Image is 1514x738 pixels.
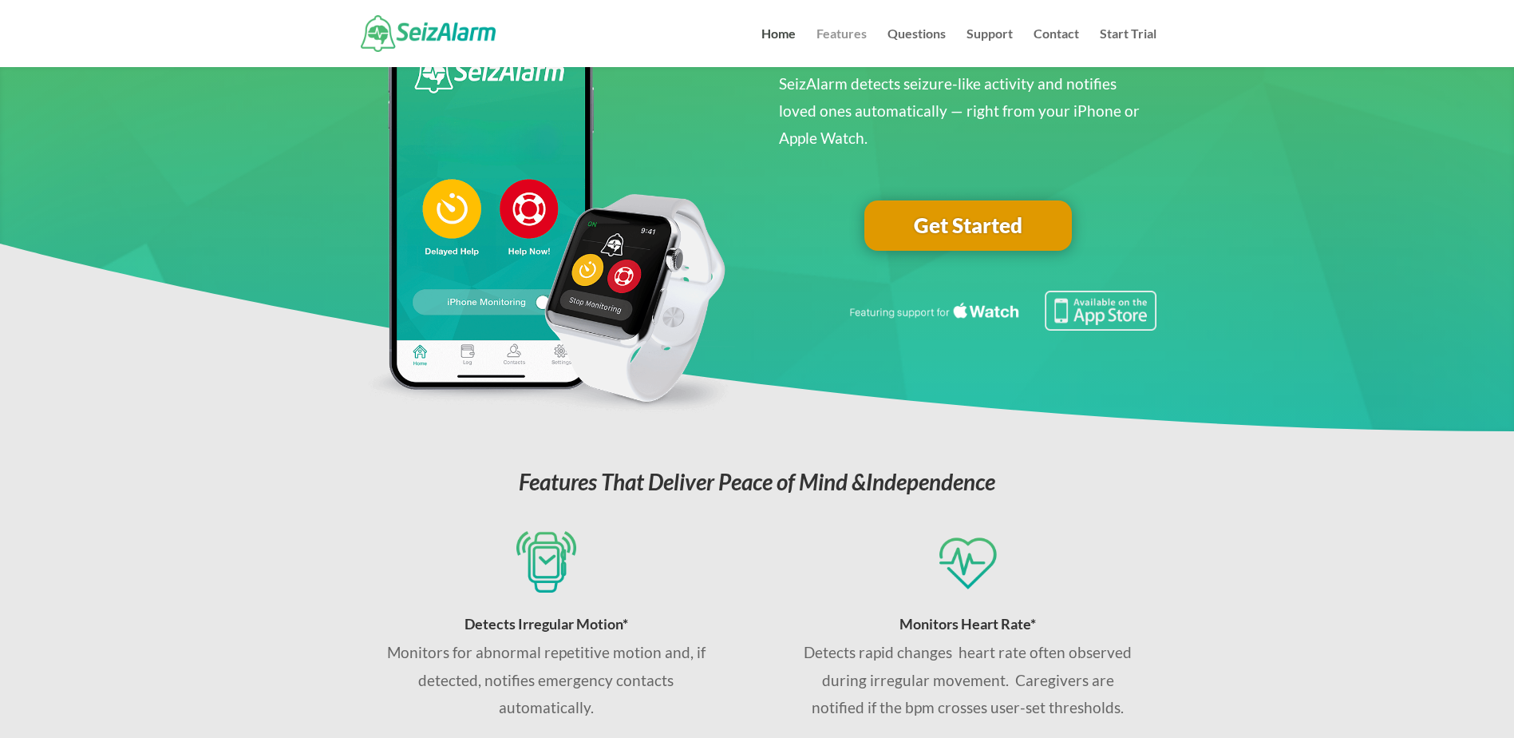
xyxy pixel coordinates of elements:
img: SeizAlarm [361,15,496,51]
img: Monitors for seizures using heart rate [938,531,997,593]
a: Home [761,28,796,67]
a: Features [816,28,867,67]
a: Support [967,28,1013,67]
p: Monitors for abnormal repetitive motion and, if detected, notifies emergency contacts automatically. [375,639,717,721]
span: SeizAlarm detects seizure-like activity and notifies loved ones automatically — right from your i... [779,74,1140,147]
span: Independence [866,468,995,495]
a: Contact [1034,28,1079,67]
img: Detects seizures via iPhone and Apple Watch sensors [516,531,575,593]
a: Get Started [864,200,1072,252]
p: Detects rapid changes heart rate often observed during irregular movement. Caregivers are notifie... [797,639,1139,721]
span: Monitors Heart Rate* [899,615,1036,633]
a: Featuring seizure detection support for the Apple Watch [847,315,1156,334]
img: Seizure detection available in the Apple App Store. [847,291,1156,331]
a: Questions [887,28,946,67]
em: Features That Deliver Peace of Mind & [519,468,995,495]
a: Start Trial [1100,28,1156,67]
span: Detects Irregular Motion* [464,615,628,633]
